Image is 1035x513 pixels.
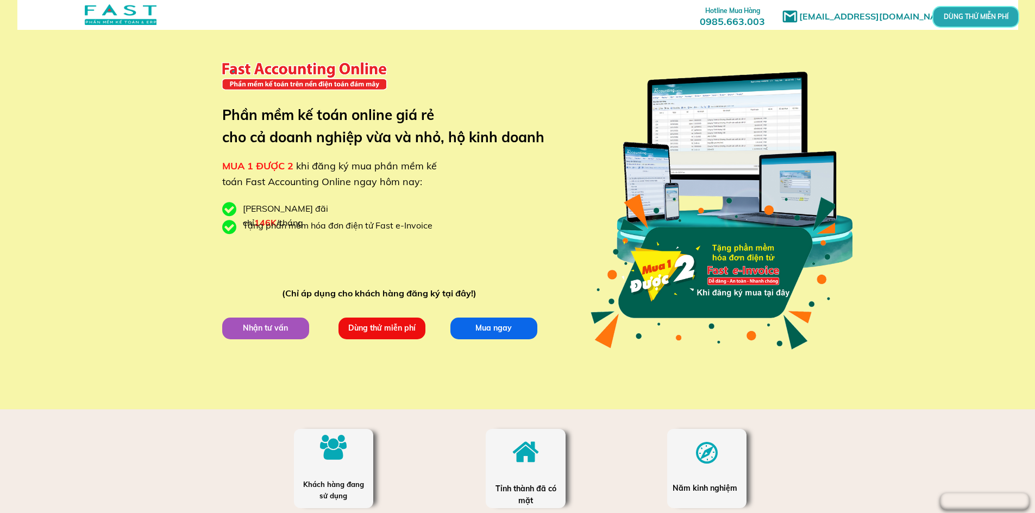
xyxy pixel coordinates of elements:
span: Hotline Mua Hàng [705,7,760,15]
h3: 0985.663.003 [688,4,777,27]
div: Năm kinh nghiệm [673,482,741,494]
p: Nhận tư vấn [222,317,309,339]
h1: [EMAIL_ADDRESS][DOMAIN_NAME] [799,10,959,24]
div: [PERSON_NAME] đãi chỉ /tháng [243,202,384,230]
p: DÙNG THỬ MIỄN PHÍ [963,14,989,20]
span: MUA 1 ĐƯỢC 2 [222,160,293,172]
div: Tặng phần mềm hóa đơn điện tử Fast e-Invoice [243,219,441,233]
p: Dùng thử miễn phí [338,317,425,339]
div: (Chỉ áp dụng cho khách hàng đăng ký tại đây!) [282,287,481,301]
p: Mua ngay [450,317,537,339]
div: Tỉnh thành đã có mặt [494,483,557,507]
h3: Phần mềm kế toán online giá rẻ cho cả doanh nghiệp vừa và nhỏ, hộ kinh doanh [222,104,561,149]
div: Khách hàng đang sử dụng [299,479,367,502]
span: khi đăng ký mua phần mềm kế toán Fast Accounting Online ngay hôm nay: [222,160,437,188]
span: 146K [254,217,277,228]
